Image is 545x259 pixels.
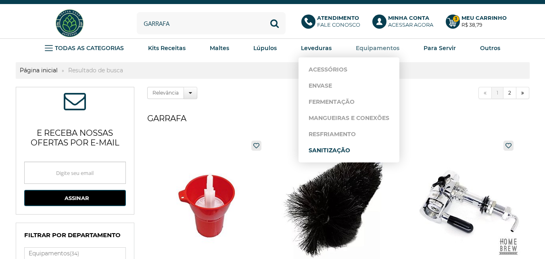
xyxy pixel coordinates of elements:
a: Outros [480,42,500,54]
span: ASSINE NOSSA NEWSLETTER [64,95,86,110]
a: Acessórios [309,61,389,78]
a: TODAS AS CATEGORIAS [45,42,124,54]
strong: 3 [453,15,459,22]
p: Fale conosco [317,15,360,28]
a: Sanitização [309,142,389,158]
img: Hopfen Haus BrewShop [54,8,85,38]
input: Digite o que você procura [137,12,286,34]
a: Resfriamento [309,126,389,142]
strong: Resultado de busca [64,67,127,74]
h1: garrafa [147,110,529,126]
a: Leveduras [301,42,332,54]
a: Kits Receitas [148,42,186,54]
p: Acessar agora [388,15,433,28]
a: AtendimentoFale conosco [301,15,364,32]
strong: TODAS AS CATEGORIAS [55,44,124,52]
a: Para Servir [424,42,456,54]
small: (34) [70,251,79,257]
button: Assinar [24,190,126,206]
p: e receba nossas ofertas por e-mail [24,118,126,154]
a: Maltes [210,42,229,54]
strong: Lúpulos [253,44,277,52]
a: Minha ContaAcessar agora [372,15,437,32]
strong: Kits Receitas [148,44,186,52]
strong: Equipamentos [356,44,399,52]
strong: Para Servir [424,44,456,52]
a: Envase [309,78,389,94]
b: Meu Carrinho [461,15,507,21]
a: Página inicial [16,67,62,74]
strong: Leveduras [301,44,332,52]
b: Minha Conta [388,15,429,21]
a: 2 [503,87,516,99]
a: Lúpulos [253,42,277,54]
a: Mangueiras e Conexões [309,110,389,126]
strong: Outros [480,44,500,52]
label: Relevância [147,87,184,99]
a: Equipamentos [356,42,399,54]
button: Buscar [263,12,286,34]
h4: Filtrar por Departamento [24,231,126,243]
input: Digite seu email [24,162,126,184]
strong: R$ 38,79 [461,22,482,28]
a: Fermentação [309,94,389,110]
strong: Maltes [210,44,229,52]
b: Atendimento [317,15,359,21]
a: 1 [492,87,503,99]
